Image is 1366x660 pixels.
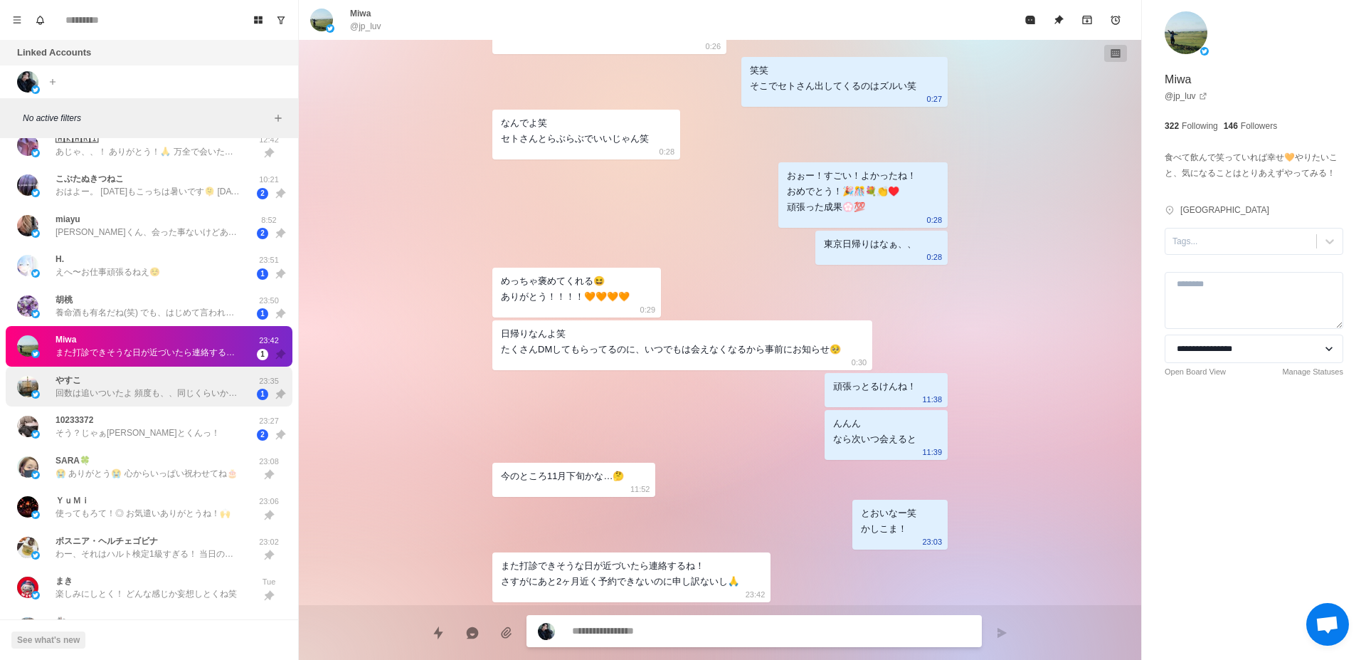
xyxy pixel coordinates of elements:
[852,355,867,370] p: 0:30
[251,617,287,629] p: Tue
[257,429,268,441] span: 2
[28,9,51,31] button: Notifications
[17,335,38,357] img: picture
[55,548,240,560] p: わー、それはハルト検定1級すぎる！ 当日のがありがたい！ NGもかしこま！ 当日やったら忘れることないと思うけんそっちのがいい！◎ ありがとう！
[55,172,124,185] p: こぶたぬきつねこ
[55,145,240,158] p: あじゃ、、！ ありがとう！🙏 万全で会いたい！ 来週！🙌 どんな時間、どんなことでも会って顔見て一緒おりたいさ！ バリ気遣ってくれとるの伝わるし愛おしさ増すて
[257,389,268,400] span: 1
[1306,603,1349,646] div: チャットを開く
[44,73,61,90] button: Add account
[326,24,334,33] img: picture
[55,132,98,145] p: 🄰🄺🄰🅁🄸
[55,374,81,387] p: やすこ
[31,471,40,479] img: picture
[1200,47,1209,56] img: picture
[1165,90,1207,103] a: @jp_luv
[17,376,38,397] img: picture
[424,619,452,647] button: Quick replies
[927,212,942,228] p: 0:28
[251,214,287,226] p: 8:52
[251,335,287,347] p: 23:42
[55,185,240,198] p: おはよー。 [DATE]もこっちは暑いです🫠 [DATE]から30度超え！33度とか暑過ぎ💦 1回ちょっと涼しくなったんだけどね。 東京は、秋なの？涼しい？ 九州、ほぼ秋無いしね笑 会う頃は貴重...
[1016,6,1044,34] button: Mark as read
[538,623,555,640] img: picture
[251,415,287,427] p: 23:27
[501,558,739,590] div: また打診できそうな日が近づいたら連絡するね！ さすがにあと2ヶ月近く予約できないのに申し訳ないし🙏
[17,255,38,276] img: picture
[501,468,624,484] div: 今のところ11月下旬かな…🤔
[55,535,158,548] p: ボスニア・ヘルチェゴビナ
[257,308,268,320] span: 1
[270,110,287,127] button: Add filters
[1165,71,1191,88] p: Miwa
[1101,6,1130,34] button: Add reminder
[31,510,40,519] img: picture
[17,537,38,558] img: picture
[23,112,270,125] p: No active filters
[251,295,287,307] p: 23:50
[55,226,240,239] p: [PERSON_NAME]くん、会った事ないけどあった気分になるくらいには話聞いてる気がする🤣🤣笑 学生時代とか、社会人でもそう、やっぱり繋がる縁は意味あって繋がってく🥹❤️ [DATE]は帰宅...
[17,496,38,518] img: picture
[1073,6,1101,34] button: Archive
[1282,366,1343,378] a: Manage Statuses
[750,63,916,94] div: 笑笑 そこでセトさん出してくるのはズルい笑
[251,536,287,548] p: 23:02
[55,414,93,426] p: 10233372
[31,591,40,599] img: picture
[31,390,40,399] img: picture
[17,215,38,236] img: picture
[257,268,268,280] span: 1
[1182,120,1218,132] p: Following
[55,454,90,467] p: SARA🍀
[1241,120,1277,132] p: Followers
[257,349,268,360] span: 1
[251,254,287,266] p: 23:51
[17,295,38,317] img: picture
[251,375,287,387] p: 23:35
[31,551,40,560] img: picture
[55,426,220,439] p: そう？じゃぁ[PERSON_NAME]とくんっ！
[630,481,650,497] p: 11:52
[17,71,38,93] img: picture
[270,9,292,31] button: Show unread conversations
[1180,204,1269,216] p: [GEOGRAPHIC_DATA]
[17,135,38,156] img: picture
[55,213,80,226] p: miayu
[501,326,841,357] div: 日帰りなんよ笑 たくさんDMしてもらってるのに、いつでもは会えなくなるから事前にお知らせ🥺
[17,46,91,60] p: Linked Accounts
[55,587,237,600] p: 楽しみにしとく！ どんな感じか妄想しとくね笑
[988,619,1016,647] button: Send message
[55,387,240,399] p: 回数は追いついたよ 頻度も、、同じくらいかなぁ🤔 処女じゃないんだから入るはずだよね🤔 元彼の🍄が入っちゃえば、入ってる感覚ないくらいだから中は狭くないよね？🤔 押さえつけて、、ありかも🙄(笑)...
[640,302,655,318] p: 0:29
[1224,120,1238,132] p: 146
[31,310,40,318] img: picture
[31,269,40,278] img: picture
[55,306,240,319] p: 養命酒も有名だね(笑) でも、はじめて言われたかも(笑) だいたい、りんご、そば、おやき有名よね、みたいなこと言われる(笑) [PERSON_NAME][GEOGRAPHIC_DATA]でも北に...
[660,144,674,159] p: 0:28
[824,236,916,252] div: 東京日帰りはなぁ、、
[350,7,371,20] p: Miwa
[492,619,521,647] button: Add media
[17,617,38,639] img: picture
[833,379,916,394] div: 頑張っとるけんね！
[55,346,240,359] p: また打診できそうな日が近づいたら連絡するね！ さすがにあと2ヶ月近く予約できないのに申し訳ないし🙏
[310,9,333,31] img: picture
[861,506,916,537] div: とおいなー笑 かしこま！
[922,444,942,460] p: 11:39
[17,174,38,196] img: picture
[1165,120,1179,132] p: 322
[251,134,287,146] p: 12:42
[55,253,64,266] p: H.
[55,575,73,587] p: まき
[17,416,38,437] img: picture
[1165,366,1226,378] a: Open Board View
[922,392,942,407] p: 11:38
[31,430,40,439] img: picture
[458,619,487,647] button: Reply with AI
[55,507,231,520] p: 使ってもろて！◎ お気遣いありがとうね！🙌
[31,85,40,94] img: picture
[257,228,268,239] span: 2
[251,576,287,588] p: Tue
[55,293,73,306] p: 胡桃
[17,577,38,598] img: picture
